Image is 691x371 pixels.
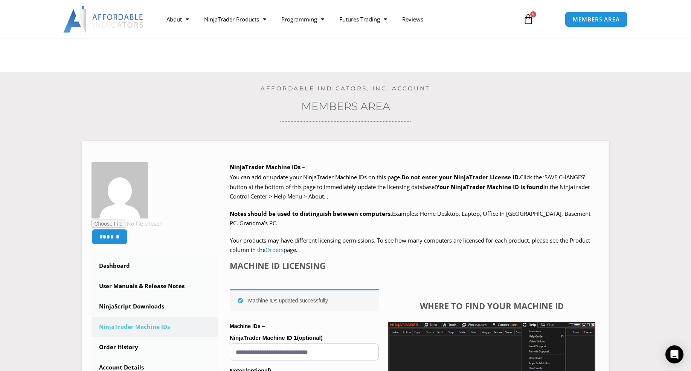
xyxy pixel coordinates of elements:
[665,345,683,363] div: Open Intercom Messenger
[436,183,543,191] strong: Your NinjaTrader Machine ID is found
[530,11,536,17] span: 0
[395,11,431,28] a: Reviews
[159,11,514,28] nav: Menu
[92,162,148,218] img: 56558f89f30afac872d0c56baeccbc54728108bf9bcac7abd95329bd1f3d4c35
[230,173,590,200] span: Click the ‘SAVE CHANGES’ button at the bottom of this page to immediately update the licensing da...
[565,12,628,27] a: MEMBERS AREA
[230,210,392,217] strong: Notes should be used to distinguish between computers.
[230,261,379,270] h4: Machine ID Licensing
[301,100,390,113] a: Members Area
[401,173,520,181] b: Do not enter your NinjaTrader License ID.
[230,289,379,311] div: Machine IDs updated successfully.
[388,301,595,311] h4: Where to find your Machine ID
[261,85,430,92] a: Affordable Indicators, Inc. Account
[297,334,322,341] span: (optional)
[230,163,305,171] b: NinjaTrader Machine IDs –
[230,332,379,344] label: NinjaTrader Machine ID 1
[230,323,265,329] strong: Machine IDs –
[332,11,395,28] a: Futures Trading
[230,237,590,254] span: Your products may have different licensing permissions. To see how many computers are licensed fo...
[92,297,219,316] a: NinjaScript Downloads
[63,6,144,33] img: LogoAI | Affordable Indicators – NinjaTrader
[230,173,401,181] span: You can add or update your NinjaTrader Machine IDs on this page.
[92,276,219,296] a: User Manuals & Release Notes
[230,210,590,227] span: Examples: Home Desktop, Laptop, Office In [GEOGRAPHIC_DATA], Basement PC, Grandma’s PC.
[197,11,274,28] a: NinjaTrader Products
[92,337,219,357] a: Order History
[265,246,284,253] a: Orders
[573,17,620,22] span: MEMBERS AREA
[92,256,219,276] a: Dashboard
[274,11,332,28] a: Programming
[512,8,545,30] a: 0
[92,317,219,337] a: NinjaTrader Machine IDs
[159,11,197,28] a: About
